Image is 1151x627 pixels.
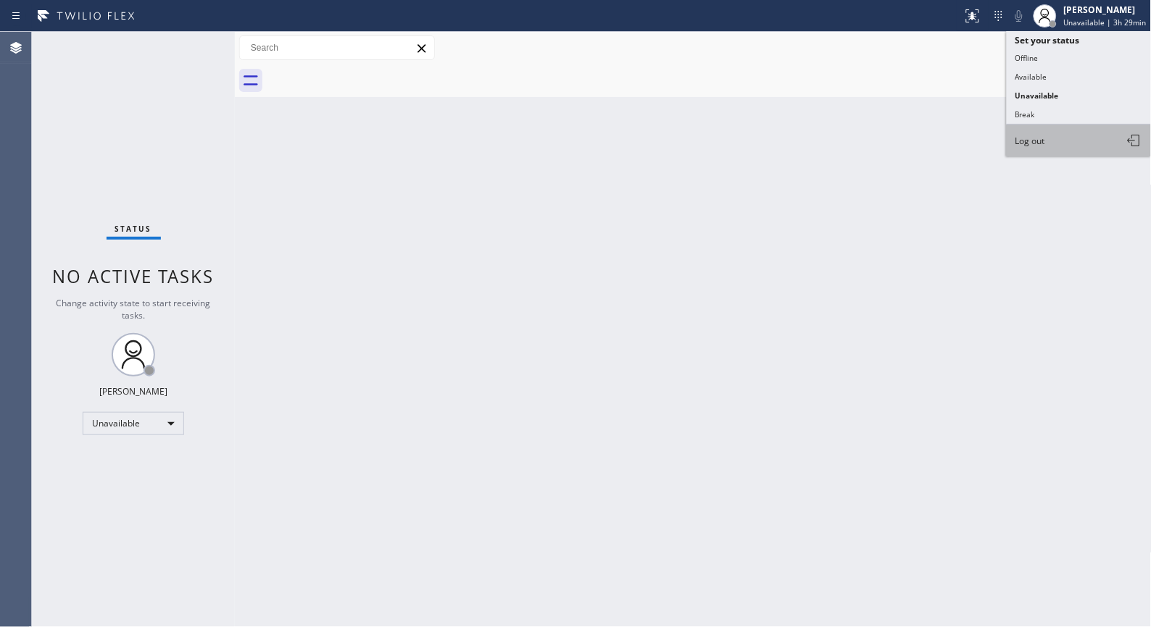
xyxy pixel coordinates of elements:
span: Unavailable | 3h 29min [1064,17,1147,28]
div: [PERSON_NAME] [99,385,167,397]
div: [PERSON_NAME] [1064,4,1147,16]
span: Status [115,224,152,234]
div: Unavailable [83,412,184,435]
button: Mute [1009,6,1029,26]
input: Search [240,36,434,59]
span: No active tasks [53,264,215,288]
span: Change activity state to start receiving tasks. [57,297,211,321]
